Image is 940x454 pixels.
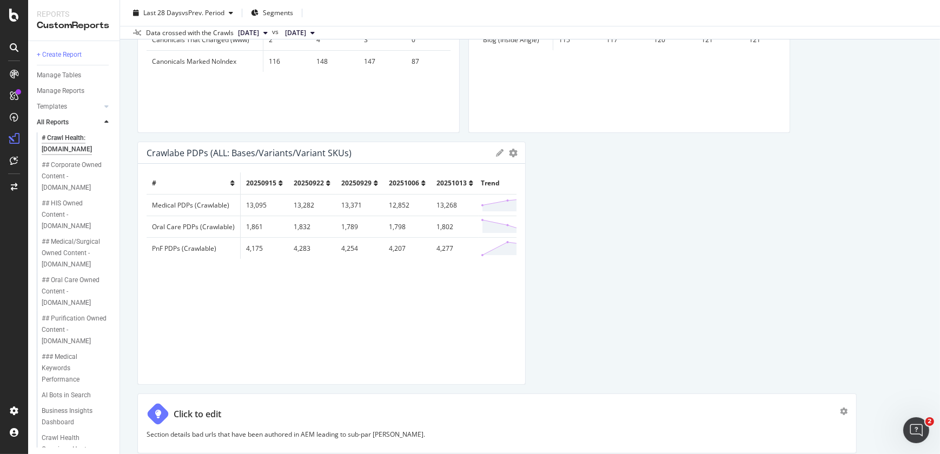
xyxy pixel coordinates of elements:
[648,29,696,50] td: 120
[42,159,112,193] a: ## Corporate Owned Content - [DOMAIN_NAME]
[285,28,306,38] span: 2025 Sep. 15th
[311,50,359,72] td: 148
[241,237,289,259] td: 4,175
[840,408,848,415] div: gear
[146,28,234,38] div: Data crossed with the Crawls
[37,70,112,81] a: Manage Tables
[925,417,934,426] span: 2
[42,275,107,309] div: ## Oral Care Owned Content - solventum.com
[42,313,112,347] a: ## Purification Owned Content - [DOMAIN_NAME]
[37,101,101,112] a: Templates
[147,194,241,216] td: Medical PDPs (Crawlable)
[147,50,263,72] td: Canonicals Marked NoIndex
[406,50,454,72] td: 87
[389,178,419,188] span: 20251006
[383,237,431,259] td: 4,207
[431,216,479,237] td: 1,802
[182,8,224,17] span: vs Prev. Period
[42,275,112,309] a: ## Oral Care Owned Content - [DOMAIN_NAME]
[42,313,107,347] div: ## Purification Owned Content - solventum.com
[431,237,479,259] td: 4,277
[696,29,744,50] td: 121
[42,405,104,428] div: Business Insights Dashboard
[272,27,281,37] span: vs
[42,405,112,428] a: Business Insights Dashboard
[247,4,297,22] button: Segments
[42,159,107,193] div: ## Corporate Owned Content - solventum.com
[431,194,479,216] td: 13,268
[246,178,276,188] span: 20250915
[42,351,105,385] div: ### Medical Keywords Performance
[42,236,108,270] div: ## Medical/Surgical Owned Content - solventum.com
[281,26,319,39] button: [DATE]
[42,132,105,155] div: # Crawl Health: www.solventum.com
[336,194,383,216] td: 13,371
[147,237,241,259] td: PnF PDPs (Crawlable)
[481,178,500,188] span: Trend
[263,8,293,17] span: Segments
[147,29,263,50] td: Canonicals That Changed (www)
[436,178,467,188] span: 20251013
[42,132,112,155] a: # Crawl Health: [DOMAIN_NAME]
[42,198,112,232] a: ## HIS Owned Content - [DOMAIN_NAME]
[42,390,112,401] a: AI Bots in Search
[37,49,82,61] div: + Create Report
[152,178,156,188] span: #
[147,216,241,237] td: Oral Care PDPs (Crawlable)
[359,50,406,72] td: 147
[37,19,111,32] div: CustomReports
[37,85,84,97] div: Manage Reports
[238,28,259,38] span: 2025 Oct. 13th
[288,194,336,216] td: 13,282
[263,29,312,50] td: 2
[601,29,648,50] td: 117
[359,29,406,50] td: 3
[37,101,67,112] div: Templates
[147,148,352,158] div: Crawlabe PDPs (ALL: Bases/Variants/Variant SKUs)
[147,430,848,439] p: Section details bad urls that have been authored in AEM leading to sub-par [PERSON_NAME].
[553,29,601,50] td: 115
[288,237,336,259] td: 4,283
[42,198,106,232] div: ## HIS Owned Content - solventum.com
[42,351,112,385] a: ### Medical Keywords Performance
[241,216,289,237] td: 1,861
[744,29,791,50] td: 121
[241,194,289,216] td: 13,095
[37,117,69,128] div: All Reports
[383,216,431,237] td: 1,798
[341,178,372,188] span: 20250929
[406,29,454,50] td: 0
[383,194,431,216] td: 12,852
[37,70,81,81] div: Manage Tables
[129,4,237,22] button: Last 28 DaysvsPrev. Period
[478,29,553,50] td: Blog (Inside Angle)
[137,142,526,385] div: Crawlabe PDPs (ALL: Bases/Variants/Variant SKUs)gear#2025091520250922202509292025100620251013Tren...
[263,50,312,72] td: 116
[137,393,857,453] div: Click to editSection details bad urls that have been authored in AEM leading to sub-par [PERSON_N...
[288,216,336,237] td: 1,832
[42,236,112,270] a: ## Medical/Surgical Owned Content - [DOMAIN_NAME]
[311,29,359,50] td: 4
[336,216,383,237] td: 1,789
[42,390,91,401] div: AI Bots in Search
[37,9,111,19] div: Reports
[37,85,112,97] a: Manage Reports
[143,8,182,17] span: Last 28 Days
[174,408,221,420] div: Click to edit
[234,26,272,39] button: [DATE]
[903,417,929,443] iframe: Intercom live chat
[294,178,324,188] span: 20250922
[509,149,518,157] div: gear
[336,237,383,259] td: 4,254
[37,49,112,61] a: + Create Report
[37,117,101,128] a: All Reports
